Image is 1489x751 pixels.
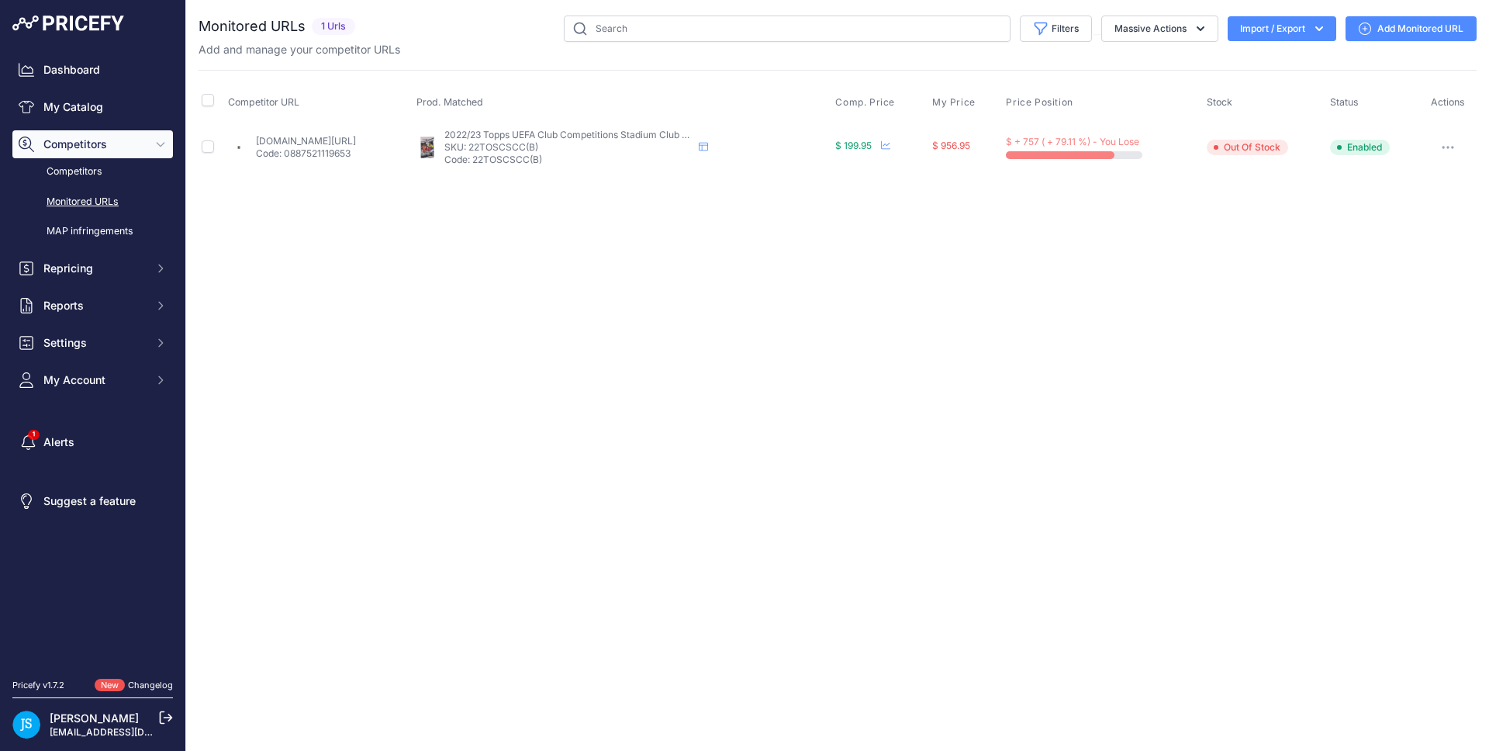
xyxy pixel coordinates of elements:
a: Changelog [128,680,173,690]
a: [EMAIL_ADDRESS][DOMAIN_NAME] [50,726,212,738]
button: Competitors [12,130,173,158]
span: Enabled [1330,140,1390,155]
button: Reports [12,292,173,320]
span: Competitor URL [228,96,299,108]
span: Price Position [1006,96,1073,109]
button: Price Position [1006,96,1076,109]
a: Add Monitored URL [1346,16,1477,41]
a: [DOMAIN_NAME][URL] [256,135,356,147]
a: Alerts [12,428,173,456]
span: Reports [43,298,145,313]
span: New [95,679,125,692]
button: Massive Actions [1101,16,1218,42]
span: Stock [1207,96,1232,108]
span: Repricing [43,261,145,276]
p: Code: 22TOSCSCC(B) [444,154,693,166]
button: Import / Export [1228,16,1336,41]
nav: Sidebar [12,56,173,660]
div: Pricefy v1.7.2 [12,679,64,692]
a: Monitored URLs [12,189,173,216]
span: 1 Urls [312,18,355,36]
button: Comp. Price [835,96,898,109]
button: Filters [1020,16,1092,42]
span: Prod. Matched [416,96,483,108]
img: Pricefy Logo [12,16,124,31]
button: My Account [12,366,173,394]
span: $ + 757 ( + 79.11 %) - You Lose [1006,136,1139,147]
button: Settings [12,329,173,357]
a: Competitors [12,158,173,185]
a: [PERSON_NAME] [50,711,139,725]
span: Out Of Stock [1207,140,1288,155]
input: Search [564,16,1011,42]
a: My Catalog [12,93,173,121]
span: Competitors [43,137,145,152]
span: $ 956.95 [932,140,970,151]
span: $ 199.95 [835,140,872,151]
span: Actions [1431,96,1465,108]
p: SKU: 22TOSCSCC(B) [444,141,693,154]
button: My Price [932,96,979,109]
a: MAP infringements [12,218,173,245]
button: Repricing [12,254,173,282]
span: Settings [43,335,145,351]
span: My Account [43,372,145,388]
span: My Price [932,96,976,109]
p: Add and manage your competitor URLs [199,42,400,57]
h2: Monitored URLs [199,16,306,37]
span: Status [1330,96,1359,108]
span: 2022/23 Topps UEFA Club Competitions Stadium Club Chrome Soccer Hobby Box [444,129,802,140]
a: Dashboard [12,56,173,84]
span: Comp. Price [835,96,895,109]
p: Code: 0887521119653 [256,147,356,160]
a: Suggest a feature [12,487,173,515]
